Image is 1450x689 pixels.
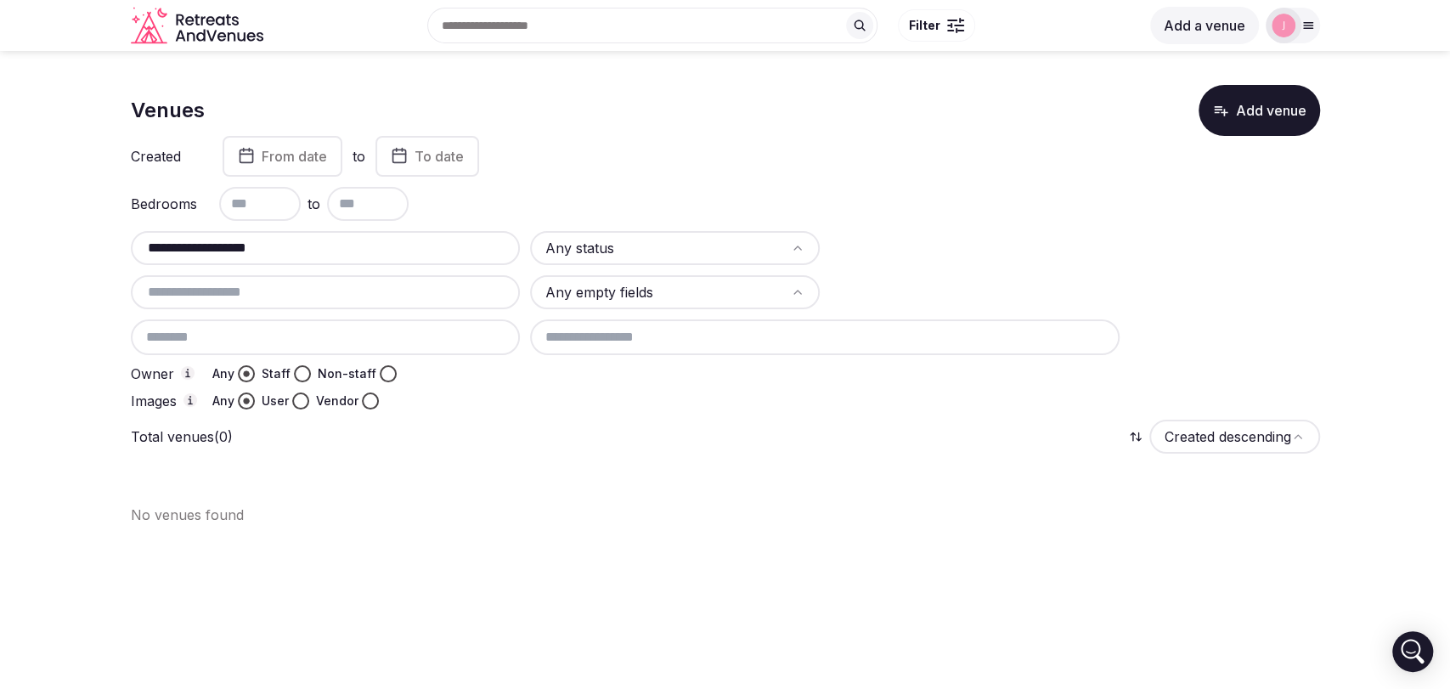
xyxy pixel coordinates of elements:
[318,365,376,382] label: Non-staff
[898,9,975,42] button: Filter
[131,197,199,211] label: Bedrooms
[131,150,199,163] label: Created
[131,505,1320,525] p: No venues found
[212,365,234,382] label: Any
[131,427,233,446] p: Total venues (0)
[131,7,267,45] a: Visit the homepage
[307,194,320,214] span: to
[1150,17,1259,34] a: Add a venue
[262,148,327,165] span: From date
[1392,631,1433,672] div: Open Intercom Messenger
[909,17,940,34] span: Filter
[1150,7,1259,44] button: Add a venue
[131,393,199,409] label: Images
[131,96,205,125] h1: Venues
[353,147,365,166] label: to
[223,136,342,177] button: From date
[1199,85,1320,136] button: Add venue
[212,393,234,409] label: Any
[316,393,358,409] label: Vendor
[183,393,197,407] button: Images
[262,393,289,409] label: User
[131,7,267,45] svg: Retreats and Venues company logo
[1272,14,1295,37] img: jen-7867
[375,136,479,177] button: To date
[262,365,291,382] label: Staff
[415,148,464,165] span: To date
[181,366,195,380] button: Owner
[131,366,199,381] label: Owner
